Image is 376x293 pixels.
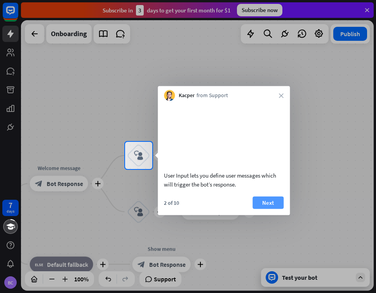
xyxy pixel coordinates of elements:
div: 2 of 10 [164,199,179,206]
i: close [279,93,284,98]
i: block_user_input [134,151,143,160]
span: from Support [197,92,228,99]
button: Open LiveChat chat widget [6,3,30,26]
button: Next [252,196,284,209]
span: Kacper [179,92,195,99]
div: User Input lets you define user messages which will trigger the bot’s response. [164,171,284,188]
